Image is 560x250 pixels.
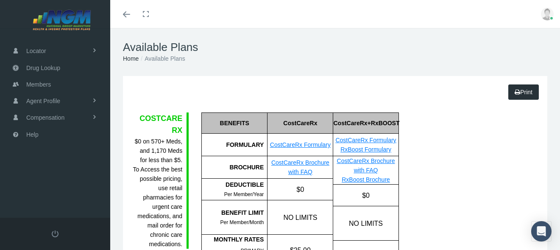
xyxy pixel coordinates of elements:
[131,137,182,249] div: $0 on 570+ Meds, and 1,170 Meds for less than $5. To Access the best possible pricing, use retail...
[271,159,329,175] a: CostCareRx Brochure with FAQ
[202,180,264,189] div: DEDUCTIBLE
[333,206,398,240] div: NO LIMITS
[26,76,51,93] span: Members
[139,54,185,63] li: Available Plans
[224,191,264,197] span: Per Member/Year
[26,110,64,126] span: Compensation
[267,112,333,134] div: CostCareRx
[26,93,60,109] span: Agent Profile
[123,55,139,62] a: Home
[201,134,267,156] div: FORMULARY
[201,156,267,179] div: BROCHURE
[201,112,267,134] div: BENEFITS
[131,112,182,137] div: COSTCARE RX
[267,179,333,200] div: $0
[220,219,264,225] span: Per Member/Month
[26,60,60,76] span: Drug Lookup
[26,126,39,143] span: Help
[267,200,333,234] div: NO LIMITS
[123,41,547,54] h1: Available Plans
[342,176,390,183] a: RxBoost Brochure
[337,157,395,174] a: CostCareRx Brochure with FAQ
[541,8,554,20] img: user-placeholder.jpg
[202,208,264,217] div: BENEFIT LIMIT
[333,112,398,134] div: CostCareRx+RxBOOST
[531,221,552,242] div: Open Intercom Messenger
[270,141,331,148] a: CostCareRx Formulary
[340,146,391,153] a: RxBoost Formulary
[333,185,398,206] div: $0
[508,84,539,100] a: Print
[26,43,46,59] span: Locator
[202,235,264,244] div: MONTHLY RATES
[11,9,113,31] img: NATIONAL GROUP MARKETING
[335,137,396,143] a: CostCareRx Formulary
